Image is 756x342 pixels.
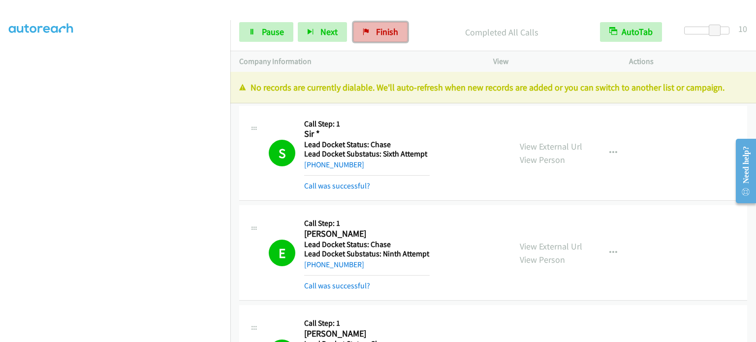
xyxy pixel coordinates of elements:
a: [PHONE_NUMBER] [304,160,364,169]
h5: Call Step: 1 [304,318,432,328]
p: Actions [629,56,747,67]
p: View [493,56,611,67]
p: Completed All Calls [421,26,582,39]
h5: Lead Docket Substatus: Ninth Attempt [304,249,430,259]
span: Pause [262,26,284,37]
a: View External Url [520,241,582,252]
a: [PHONE_NUMBER] [304,260,364,269]
a: Finish [353,22,408,42]
button: AutoTab [600,22,662,42]
a: View External Url [520,141,582,152]
h1: S [269,140,295,166]
span: Next [320,26,338,37]
p: No records are currently dialable. We'll auto-refresh when new records are added or you can switc... [239,81,747,94]
a: Pause [239,22,293,42]
h5: Lead Docket Status: Chase [304,240,430,249]
button: Next [298,22,347,42]
h1: E [269,240,295,266]
p: Company Information [239,56,475,67]
a: Call was successful? [304,281,370,290]
span: Finish [376,26,398,37]
a: Call was successful? [304,181,370,190]
h5: Lead Docket Status: Chase [304,140,430,150]
div: 10 [738,22,747,35]
iframe: Resource Center [728,132,756,210]
a: View Person [520,154,565,165]
h5: Call Step: 1 [304,218,430,228]
h2: Sir * [304,128,430,140]
h2: [PERSON_NAME] [304,328,430,340]
a: View Person [520,254,565,265]
h2: [PERSON_NAME] [304,228,430,240]
h5: Lead Docket Substatus: Sixth Attempt [304,149,430,159]
h5: Call Step: 1 [304,119,430,129]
